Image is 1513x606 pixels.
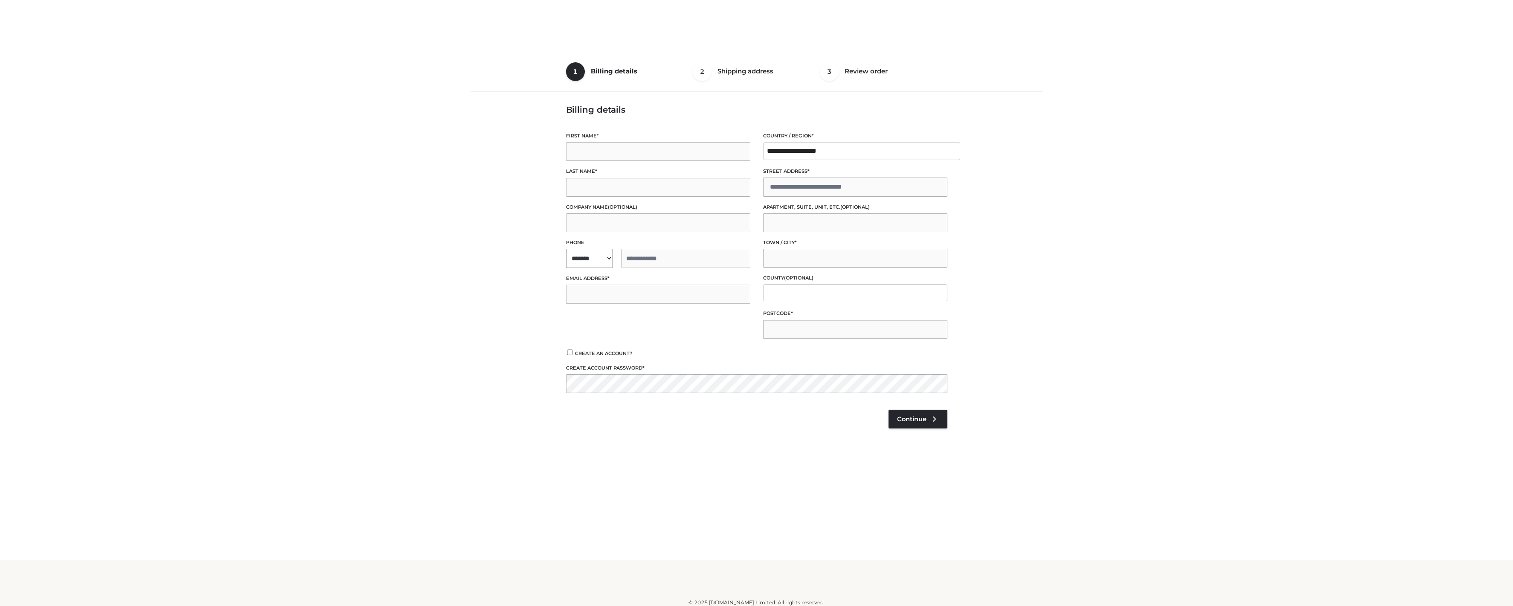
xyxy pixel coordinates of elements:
input: Create an account? [566,350,574,355]
span: (optional) [608,204,637,210]
label: Phone [566,239,750,247]
label: Postcode [763,309,947,318]
span: Billing details [591,67,637,75]
span: (optional) [840,204,870,210]
label: Last name [566,167,750,175]
span: (optional) [784,275,813,281]
label: Street address [763,167,947,175]
span: Review order [845,67,888,75]
label: Town / City [763,239,947,247]
span: 2 [693,62,711,81]
span: Continue [897,415,926,423]
span: 3 [820,62,839,81]
label: First name [566,132,750,140]
label: County [763,274,947,282]
label: Create account password [566,364,947,372]
label: Email address [566,274,750,283]
span: Shipping address [717,67,773,75]
label: Company name [566,203,750,211]
a: Continue [889,410,947,428]
h3: Billing details [566,105,947,115]
span: 1 [566,62,585,81]
label: Country / Region [763,132,947,140]
label: Apartment, suite, unit, etc. [763,203,947,211]
span: Create an account? [575,350,633,356]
